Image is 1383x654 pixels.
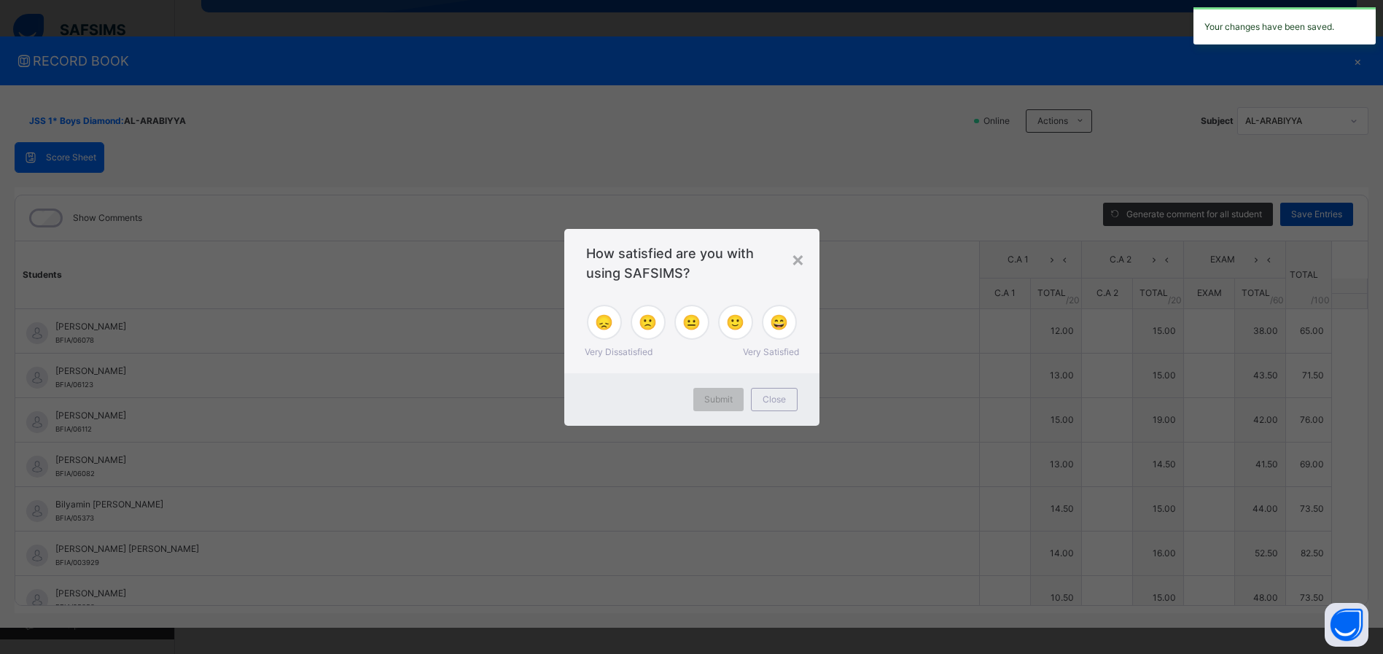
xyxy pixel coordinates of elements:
span: 😐 [682,311,701,333]
div: × [791,244,805,274]
span: 🙂 [726,311,744,333]
span: 🙁 [639,311,657,333]
span: How satisfied are you with using SAFSIMS? [586,244,798,283]
span: 😞 [595,311,613,333]
span: Submit [704,393,733,406]
span: Close [763,393,786,406]
button: Open asap [1325,603,1368,647]
div: Your changes have been saved. [1193,7,1376,44]
span: Very Dissatisfied [585,346,652,359]
span: 😄 [770,311,788,333]
span: Very Satisfied [743,346,799,359]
